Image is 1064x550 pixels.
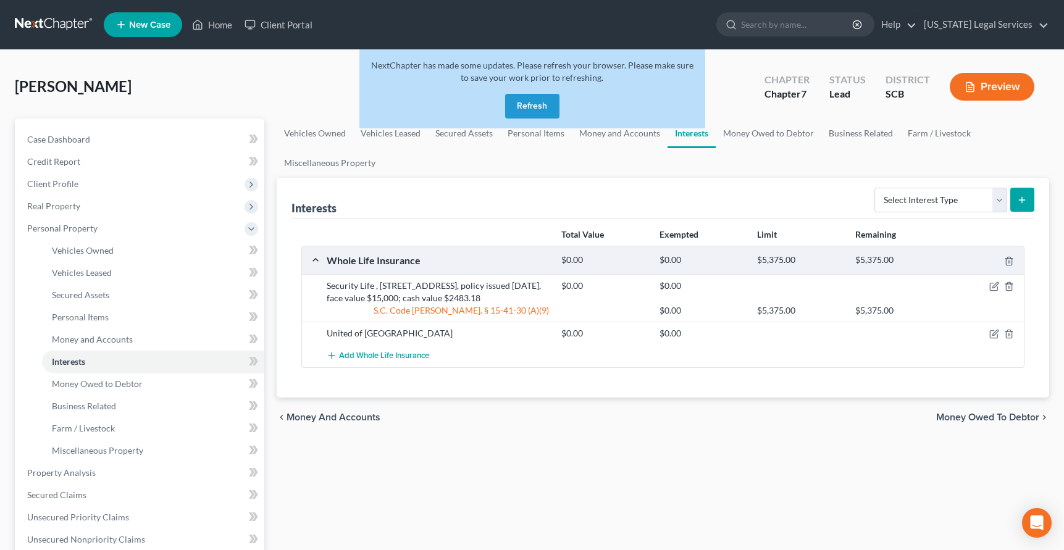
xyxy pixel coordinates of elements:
[751,254,849,266] div: $5,375.00
[660,229,698,240] strong: Exempted
[320,254,555,267] div: Whole Life Insurance
[52,401,116,411] span: Business Related
[936,412,1049,422] button: Money Owed to Debtor chevron_right
[277,148,383,178] a: Miscellaneous Property
[17,128,264,151] a: Case Dashboard
[757,229,777,240] strong: Limit
[764,73,810,87] div: Chapter
[52,267,112,278] span: Vehicles Leased
[27,178,78,189] span: Client Profile
[751,304,849,317] div: $5,375.00
[42,440,264,462] a: Miscellaneous Property
[52,445,143,456] span: Miscellaneous Property
[829,73,866,87] div: Status
[849,304,947,317] div: $5,375.00
[886,73,930,87] div: District
[653,280,752,292] div: $0.00
[371,60,693,83] span: NextChapter has made some updates. Please refresh your browser. Please make sure to save your wor...
[855,229,896,240] strong: Remaining
[505,94,559,119] button: Refresh
[17,506,264,528] a: Unsecured Priority Claims
[277,119,353,148] a: Vehicles Owned
[27,467,96,478] span: Property Analysis
[327,344,429,367] button: Add Whole Life Insurance
[17,462,264,484] a: Property Analysis
[17,151,264,173] a: Credit Report
[186,14,238,36] a: Home
[555,280,653,292] div: $0.00
[555,254,653,266] div: $0.00
[1039,412,1049,422] i: chevron_right
[801,88,806,99] span: 7
[339,351,429,361] span: Add Whole Life Insurance
[52,245,114,256] span: Vehicles Owned
[42,240,264,262] a: Vehicles Owned
[27,490,86,500] span: Secured Claims
[821,119,900,148] a: Business Related
[42,395,264,417] a: Business Related
[936,412,1039,422] span: Money Owed to Debtor
[27,534,145,544] span: Unsecured Nonpriority Claims
[42,351,264,373] a: Interests
[52,378,143,389] span: Money Owed to Debtor
[764,87,810,101] div: Chapter
[849,254,947,266] div: $5,375.00
[238,14,319,36] a: Client Portal
[950,73,1034,101] button: Preview
[42,373,264,395] a: Money Owed to Debtor
[27,134,90,144] span: Case Dashboard
[320,280,555,304] div: Security Life , [STREET_ADDRESS], policy issued [DATE], face value $15,000; cash value $2483.18
[27,201,80,211] span: Real Property
[918,14,1049,36] a: [US_STATE] Legal Services
[52,290,109,300] span: Secured Assets
[27,156,80,167] span: Credit Report
[42,417,264,440] a: Farm / Livestock
[52,312,109,322] span: Personal Items
[653,304,752,317] div: $0.00
[653,327,752,340] div: $0.00
[42,328,264,351] a: Money and Accounts
[52,423,115,433] span: Farm / Livestock
[27,512,129,522] span: Unsecured Priority Claims
[287,412,380,422] span: Money and Accounts
[42,306,264,328] a: Personal Items
[42,262,264,284] a: Vehicles Leased
[42,284,264,306] a: Secured Assets
[555,327,653,340] div: $0.00
[561,229,604,240] strong: Total Value
[886,87,930,101] div: SCB
[320,304,555,317] div: S.C. Code [PERSON_NAME]. § 15-41-30 (A)(9)
[52,334,133,344] span: Money and Accounts
[875,14,916,36] a: Help
[129,20,170,30] span: New Case
[15,77,132,95] span: [PERSON_NAME]
[353,119,428,148] a: Vehicles Leased
[277,412,380,422] button: chevron_left Money and Accounts
[1022,508,1052,538] div: Open Intercom Messenger
[277,412,287,422] i: chevron_left
[741,13,854,36] input: Search by name...
[27,223,98,233] span: Personal Property
[52,356,85,367] span: Interests
[716,119,821,148] a: Money Owed to Debtor
[291,201,337,215] div: Interests
[829,87,866,101] div: Lead
[320,327,555,340] div: United of [GEOGRAPHIC_DATA]
[17,484,264,506] a: Secured Claims
[900,119,978,148] a: Farm / Livestock
[653,254,752,266] div: $0.00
